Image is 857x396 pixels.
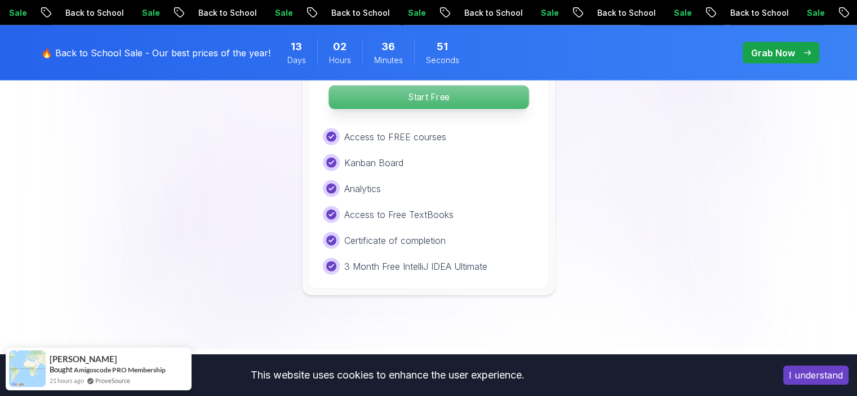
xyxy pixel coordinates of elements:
[291,39,302,55] span: 13 Days
[333,39,347,55] span: 2 Hours
[323,92,535,103] a: Start Free
[344,208,454,221] p: Access to Free TextBooks
[95,376,130,385] a: ProveSource
[751,46,795,60] p: Grab Now
[127,7,163,19] p: Sale
[317,7,393,19] p: Back to School
[393,7,429,19] p: Sale
[184,7,260,19] p: Back to School
[328,86,529,109] p: Start Free
[783,366,849,385] button: Accept cookies
[329,55,351,66] span: Hours
[344,130,446,144] p: Access to FREE courses
[344,234,446,247] p: Certificate of completion
[260,7,296,19] p: Sale
[381,39,395,55] span: 36 Minutes
[50,376,84,385] span: 21 hours ago
[50,354,117,364] span: [PERSON_NAME]
[792,7,828,19] p: Sale
[659,7,695,19] p: Sale
[9,350,46,387] img: provesource social proof notification image
[344,260,487,273] p: 3 Month Free IntelliJ IDEA Ultimate
[426,55,459,66] span: Seconds
[287,55,306,66] span: Days
[344,156,403,170] p: Kanban Board
[51,7,127,19] p: Back to School
[437,39,448,55] span: 51 Seconds
[50,365,73,374] span: Bought
[450,7,526,19] p: Back to School
[526,7,562,19] p: Sale
[8,363,766,388] div: This website uses cookies to enhance the user experience.
[344,182,381,195] p: Analytics
[41,46,270,60] p: 🔥 Back to School Sale - Our best prices of the year!
[374,55,403,66] span: Minutes
[716,7,792,19] p: Back to School
[583,7,659,19] p: Back to School
[328,85,529,110] button: Start Free
[74,366,166,374] a: Amigoscode PRO Membership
